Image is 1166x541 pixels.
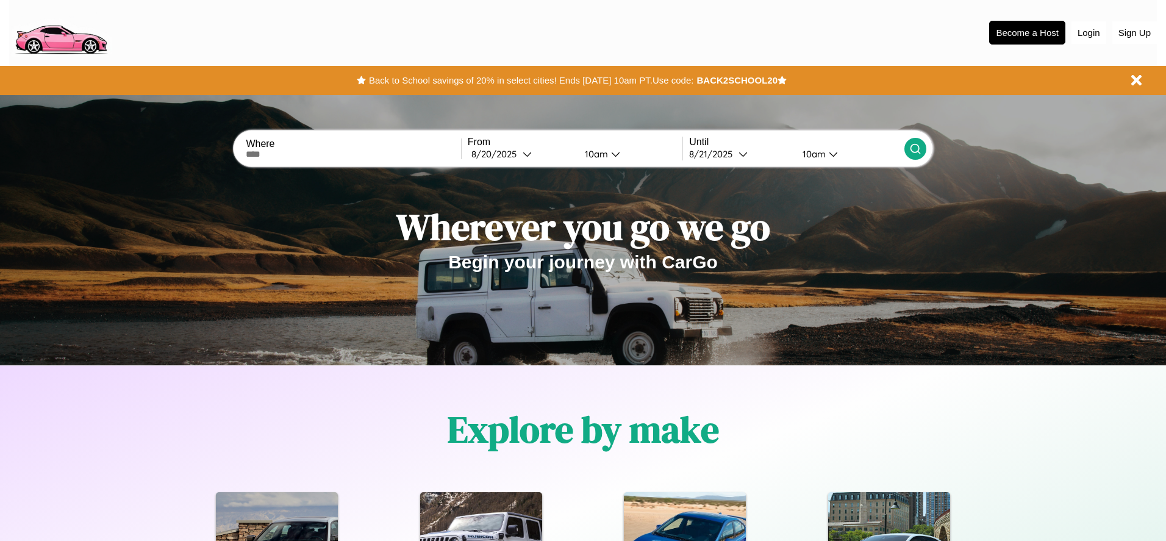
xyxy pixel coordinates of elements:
div: 10am [579,148,611,160]
button: 8/20/2025 [468,148,575,160]
button: Back to School savings of 20% in select cities! Ends [DATE] 10am PT.Use code: [366,72,696,89]
label: Until [689,137,904,148]
div: 10am [796,148,829,160]
button: Sign Up [1112,21,1157,44]
button: 10am [793,148,904,160]
label: From [468,137,682,148]
h1: Explore by make [448,404,719,454]
button: 10am [575,148,682,160]
button: Become a Host [989,21,1065,45]
label: Where [246,138,460,149]
b: BACK2SCHOOL20 [696,75,778,85]
div: 8 / 21 / 2025 [689,148,739,160]
button: Login [1071,21,1106,44]
img: logo [9,6,112,57]
div: 8 / 20 / 2025 [471,148,523,160]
